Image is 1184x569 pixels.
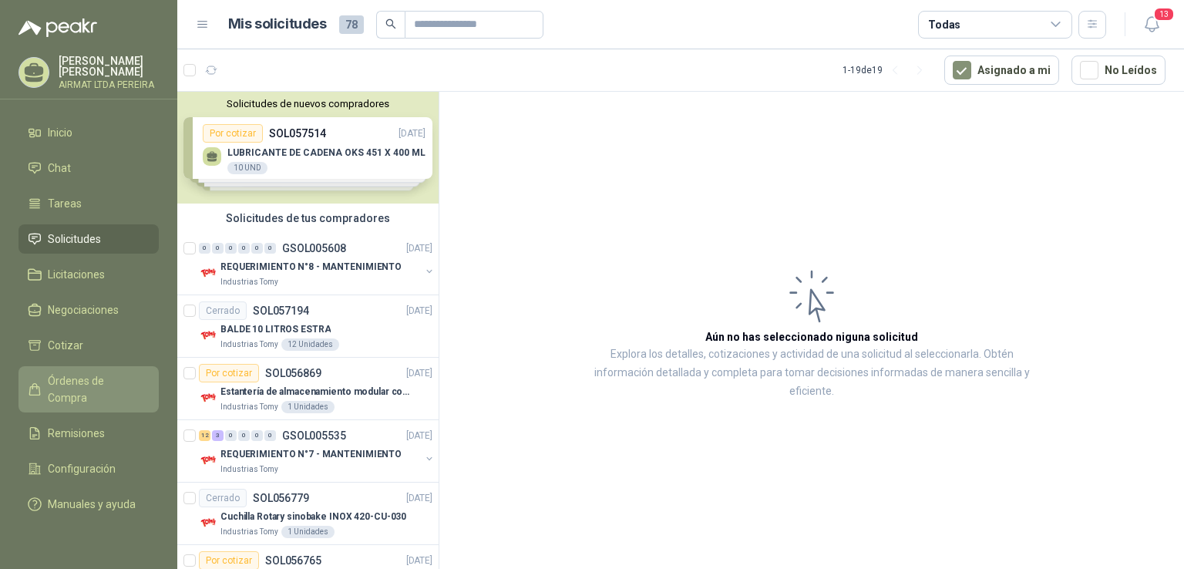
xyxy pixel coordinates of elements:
p: Industrias Tomy [220,338,278,351]
button: Asignado a mi [944,56,1059,85]
span: 13 [1153,7,1175,22]
a: Órdenes de Compra [18,366,159,412]
p: Industrias Tomy [220,526,278,538]
p: SOL057194 [253,305,309,316]
p: [DATE] [406,366,432,381]
p: GSOL005608 [282,243,346,254]
p: Industrias Tomy [220,401,278,413]
a: CerradoSOL057194[DATE] Company LogoBALDE 10 LITROS ESTRAIndustrias Tomy12 Unidades [177,295,439,358]
p: [DATE] [406,554,432,568]
span: Tareas [48,195,82,212]
button: 13 [1138,11,1165,39]
a: Por cotizarSOL056869[DATE] Company LogoEstantería de almacenamiento modular con organizadores abi... [177,358,439,420]
div: 12 Unidades [281,338,339,351]
div: 0 [199,243,210,254]
div: 0 [225,430,237,441]
p: Industrias Tomy [220,463,278,476]
a: 12 3 0 0 0 0 GSOL005535[DATE] Company LogoREQUERIMIENTO N°7 - MANTENIMIENTOIndustrias Tomy [199,426,436,476]
div: 0 [212,243,224,254]
div: Solicitudes de tus compradores [177,204,439,233]
span: Negociaciones [48,301,119,318]
div: Cerrado [199,489,247,507]
a: 0 0 0 0 0 0 GSOL005608[DATE] Company LogoREQUERIMIENTO N°8 - MANTENIMIENTOIndustrias Tomy [199,239,436,288]
div: 0 [225,243,237,254]
span: Configuración [48,460,116,477]
p: [DATE] [406,429,432,443]
a: CerradoSOL056779[DATE] Company LogoCuchilla Rotary sinobake INOX 420-CU-030Industrias Tomy1 Unidades [177,483,439,545]
a: Licitaciones [18,260,159,289]
p: REQUERIMIENTO N°7 - MANTENIMIENTO [220,447,402,462]
span: Chat [48,160,71,177]
div: Cerrado [199,301,247,320]
div: 0 [251,243,263,254]
p: Cuchilla Rotary sinobake INOX 420-CU-030 [220,510,406,524]
p: SOL056765 [265,555,321,566]
img: Company Logo [199,513,217,532]
div: 1 - 19 de 19 [843,58,932,82]
p: SOL056779 [253,493,309,503]
div: 3 [212,430,224,441]
div: Solicitudes de nuevos compradoresPor cotizarSOL057514[DATE] LUBRICANTE DE CADENA OKS 451 X 400 ML... [177,92,439,204]
a: Chat [18,153,159,183]
div: 0 [264,430,276,441]
a: Remisiones [18,419,159,448]
div: 1 Unidades [281,401,335,413]
h1: Mis solicitudes [228,13,327,35]
div: 1 Unidades [281,526,335,538]
div: 12 [199,430,210,441]
a: Configuración [18,454,159,483]
div: 0 [264,243,276,254]
p: SOL056869 [265,368,321,379]
h3: Aún no has seleccionado niguna solicitud [705,328,918,345]
span: Cotizar [48,337,83,354]
div: Por cotizar [199,364,259,382]
img: Company Logo [199,326,217,345]
img: Company Logo [199,264,217,282]
p: [PERSON_NAME] [PERSON_NAME] [59,56,159,77]
span: Licitaciones [48,266,105,283]
p: GSOL005535 [282,430,346,441]
p: Explora los detalles, cotizaciones y actividad de una solicitud al seleccionarla. Obtén informaci... [594,345,1030,401]
p: REQUERIMIENTO N°8 - MANTENIMIENTO [220,260,402,274]
span: Solicitudes [48,231,101,247]
span: 78 [339,15,364,34]
a: Cotizar [18,331,159,360]
p: [DATE] [406,491,432,506]
p: Estantería de almacenamiento modular con organizadores abiertos [220,385,412,399]
img: Logo peakr [18,19,97,37]
button: No Leídos [1071,56,1165,85]
div: Todas [928,16,960,33]
span: Remisiones [48,425,105,442]
div: 0 [238,243,250,254]
a: Tareas [18,189,159,218]
a: Inicio [18,118,159,147]
a: Manuales y ayuda [18,490,159,519]
span: search [385,19,396,29]
img: Company Logo [199,389,217,407]
div: 0 [238,430,250,441]
p: [DATE] [406,241,432,256]
p: [DATE] [406,304,432,318]
div: 0 [251,430,263,441]
p: AIRMAT LTDA PEREIRA [59,80,159,89]
span: Órdenes de Compra [48,372,144,406]
a: Solicitudes [18,224,159,254]
span: Manuales y ayuda [48,496,136,513]
button: Solicitudes de nuevos compradores [183,98,432,109]
p: Industrias Tomy [220,276,278,288]
img: Company Logo [199,451,217,470]
p: BALDE 10 LITROS ESTRA [220,322,331,337]
a: Negociaciones [18,295,159,325]
span: Inicio [48,124,72,141]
